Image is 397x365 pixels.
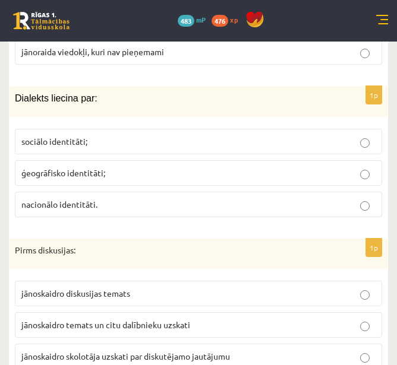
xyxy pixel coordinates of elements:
[196,15,206,24] span: mP
[230,15,238,24] span: xp
[366,238,382,257] p: 1p
[360,138,370,148] input: sociālo identitāti;
[360,322,370,331] input: jānoskaidro temats un citu dalībnieku uzskati
[212,15,244,24] a: 476 xp
[21,288,130,299] span: jānoskaidro diskusijas temats
[21,167,105,178] span: ģeogrāfisko identitāti;
[178,15,194,27] span: 483
[212,15,228,27] span: 476
[21,351,230,361] span: jānoskaidro skolotāja uzskati par diskutējamo jautājumu
[360,201,370,211] input: nacionālo identitāti.
[21,136,87,147] span: sociālo identitāti;
[13,12,70,30] a: Rīgas 1. Tālmācības vidusskola
[360,49,370,58] input: jānoraida viedokļi, kuri nav pieņemami
[21,199,97,210] span: nacionālo identitāti.
[360,353,370,363] input: jānoskaidro skolotāja uzskati par diskutējamo jautājumu
[360,170,370,179] input: ģeogrāfisko identitāti;
[15,245,323,256] p: Pirms diskusijas:
[15,93,97,103] span: Dialekts liecina par:
[360,290,370,300] input: jānoskaidro diskusijas temats
[21,46,164,57] span: jānoraida viedokļi, kuri nav pieņemami
[366,85,382,104] p: 1p
[21,319,190,330] span: jānoskaidro temats un citu dalībnieku uzskati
